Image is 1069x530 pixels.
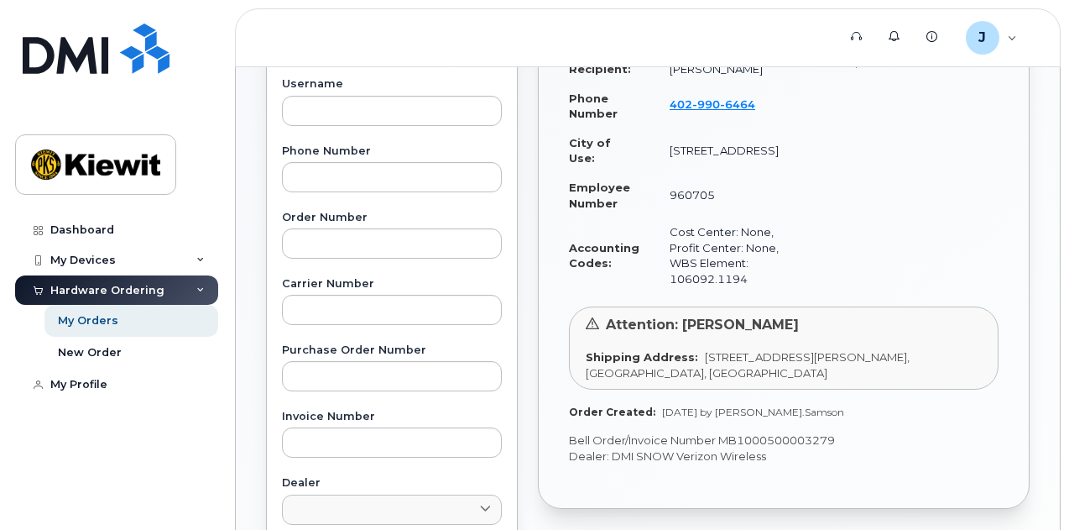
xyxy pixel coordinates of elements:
[978,28,986,48] span: J
[282,79,502,90] label: Username
[282,279,502,290] label: Carrier Number
[670,97,755,111] span: 402
[670,97,775,111] a: 4029906464
[606,317,799,333] span: Attention: [PERSON_NAME]
[954,21,1029,55] div: Jon.Samson
[654,55,779,84] td: [PERSON_NAME]
[569,449,999,464] p: Dealer: DMI SNOW Verizon Wireless
[569,433,999,449] p: Bell Order/Invoice Number MB1000500003279
[654,218,779,293] td: Cost Center: None, Profit Center: None, WBS Element: 106092.1194
[282,412,502,422] label: Invoice Number
[569,92,618,121] strong: Phone Number
[586,350,698,364] strong: Shipping Address:
[282,478,502,489] label: Dealer
[569,241,639,270] strong: Accounting Codes:
[569,406,655,418] strong: Order Created:
[282,213,502,223] label: Order Number
[692,97,720,111] span: 990
[282,345,502,356] label: Purchase Order Number
[996,457,1056,517] iframe: Messenger Launcher
[569,62,631,76] strong: Recipient:
[654,173,779,218] td: 960705
[720,97,755,111] span: 6464
[569,181,630,210] strong: Employee Number
[586,350,910,380] span: [STREET_ADDRESS][PERSON_NAME], [GEOGRAPHIC_DATA], [GEOGRAPHIC_DATA]
[662,406,844,418] span: [DATE] by [PERSON_NAME].Samson
[282,146,502,157] label: Phone Number
[654,129,779,173] td: [STREET_ADDRESS]
[569,136,611,165] strong: City of Use:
